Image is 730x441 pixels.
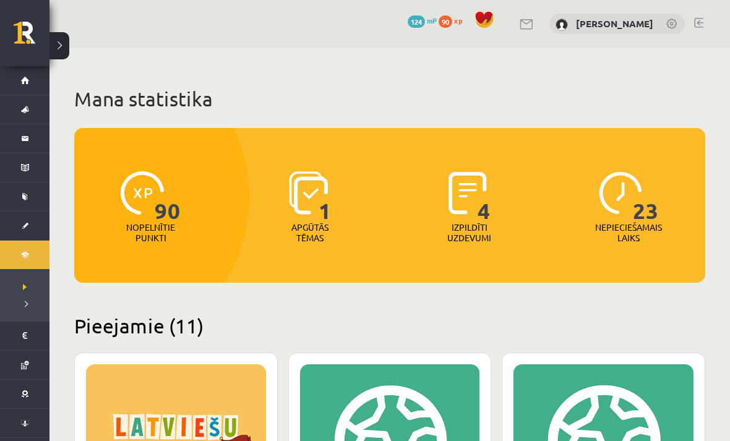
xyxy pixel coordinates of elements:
[633,171,659,222] span: 23
[126,222,175,243] p: Nopelnītie punkti
[576,17,653,30] a: [PERSON_NAME]
[408,15,437,25] a: 124 mP
[599,171,642,215] img: icon-clock-7be60019b62300814b6bd22b8e044499b485619524d84068768e800edab66f18.svg
[74,314,705,338] h2: Pieejamie (11)
[439,15,468,25] a: 90 xp
[74,87,705,111] h1: Mana statistika
[439,15,452,28] span: 90
[454,15,462,25] span: xp
[155,171,181,222] span: 90
[286,222,334,243] p: Apgūtās tēmas
[14,22,49,53] a: Rīgas 1. Tālmācības vidusskola
[427,15,437,25] span: mP
[289,171,328,215] img: icon-learned-topics-4a711ccc23c960034f471b6e78daf4a3bad4a20eaf4de84257b87e66633f6470.svg
[595,222,662,243] p: Nepieciešamais laiks
[478,171,491,222] span: 4
[556,19,568,31] img: Sofija Starovoitova
[408,15,425,28] span: 124
[319,171,332,222] span: 1
[449,171,487,215] img: icon-completed-tasks-ad58ae20a441b2904462921112bc710f1caf180af7a3daa7317a5a94f2d26646.svg
[445,222,494,243] p: Izpildīti uzdevumi
[121,171,164,215] img: icon-xp-0682a9bc20223a9ccc6f5883a126b849a74cddfe5390d2b41b4391c66f2066e7.svg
